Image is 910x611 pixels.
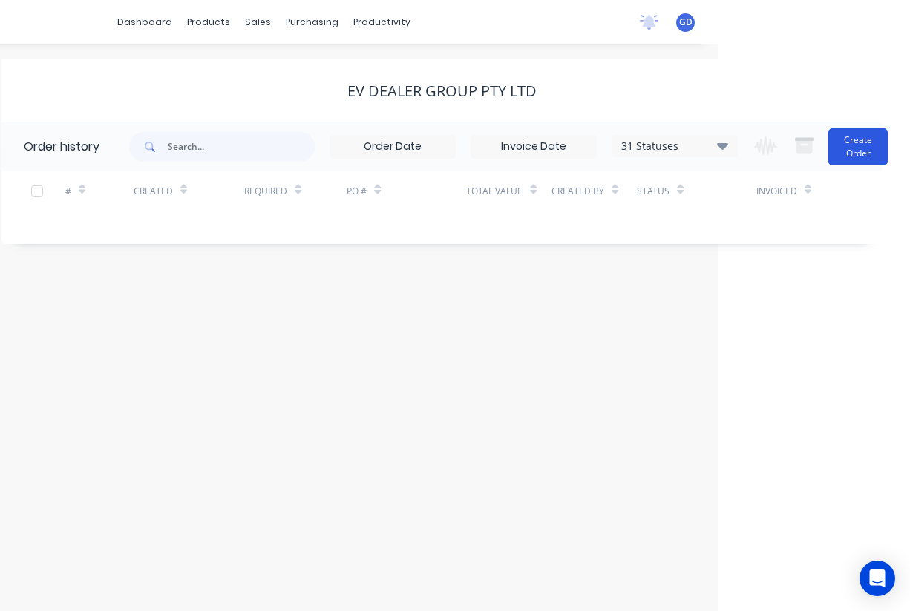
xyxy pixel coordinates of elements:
div: Created [134,185,173,198]
div: Status [637,171,756,211]
div: Invoiced [756,185,797,198]
div: EV Dealer Group PTY LTD [347,82,537,100]
div: PO # [347,171,466,211]
div: sales [238,11,278,33]
div: Open Intercom Messenger [860,561,895,596]
input: Order Date [330,136,455,158]
div: productivity [346,11,418,33]
div: purchasing [278,11,346,33]
input: Search... [168,132,315,162]
div: Required [244,185,287,198]
input: Invoice Date [471,136,596,158]
span: GD [679,16,693,29]
div: # [65,171,134,211]
div: Created By [551,171,637,211]
div: 31 Statuses [612,138,737,154]
div: Status [637,185,670,198]
div: # [65,185,71,198]
div: products [180,11,238,33]
div: Total Value [466,185,523,198]
div: Total Value [466,171,551,211]
div: Created By [551,185,604,198]
div: Order history [24,138,99,156]
a: dashboard [110,11,180,33]
div: PO # [347,185,367,198]
div: Required [244,171,347,211]
div: Created [134,171,244,211]
button: Create Order [828,128,888,165]
div: Invoiced [756,171,825,211]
